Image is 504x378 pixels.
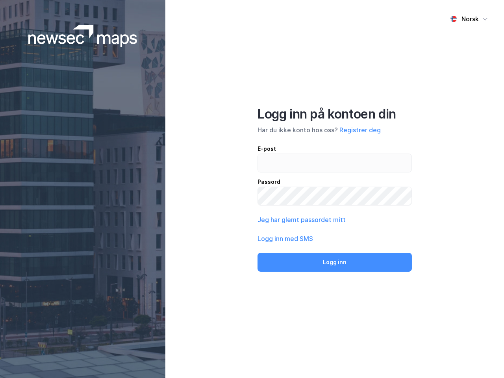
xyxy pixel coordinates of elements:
[258,125,412,135] div: Har du ikke konto hos oss?
[28,25,137,47] img: logoWhite.bf58a803f64e89776f2b079ca2356427.svg
[461,14,479,24] div: Norsk
[258,234,313,243] button: Logg inn med SMS
[258,177,412,187] div: Passord
[339,125,381,135] button: Registrer deg
[465,340,504,378] iframe: Chat Widget
[258,215,346,224] button: Jeg har glemt passordet mitt
[258,106,412,122] div: Logg inn på kontoen din
[258,253,412,272] button: Logg inn
[258,144,412,154] div: E-post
